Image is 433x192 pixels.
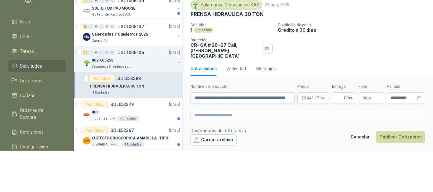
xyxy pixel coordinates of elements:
p: [DATE] [169,102,180,108]
a: Chat [8,30,66,43]
span: Órdenes de Compra [20,107,60,121]
p: SOL053367 [110,128,134,133]
a: 1 0 0 0 0 0 GSOL005136[DATE] Company Logo002-005253Salamanca Oleaginosas SAS [83,49,181,69]
p: GSOL005137 [117,24,144,29]
p: [DATE] [169,50,180,56]
p: 008 [92,109,98,115]
img: Company Logo [83,33,90,41]
p: Dirección [191,38,259,42]
span: 0 [365,96,371,100]
p: Crédito a 30 días [278,27,430,33]
span: Solicitudes [20,63,42,70]
p: SOL053388 [117,76,141,81]
div: Unidades [194,28,214,33]
p: LUZ ESTROBOSCOPICA AMARILLA -TIPO BALIZA [92,135,172,141]
label: Precio [297,84,329,90]
div: 0 [110,50,115,55]
a: Cotizar [8,89,66,102]
button: Cancelar [347,131,373,143]
div: 7 Unidades [117,116,139,121]
span: ,53 [321,96,325,100]
p: SOLICITUD PAD MOUSE [92,5,135,12]
div: 0 [88,24,93,29]
span: Configuración [20,143,48,150]
p: $ 0,00 [359,92,384,104]
div: 0 [105,24,109,29]
p: 26 ago, 2025 [265,2,289,8]
p: Industrias Tomy [92,116,116,121]
p: $2.448.171,53 [297,92,329,104]
div: 1 [83,50,88,55]
p: [DATE] [169,128,180,134]
a: 3 0 0 0 0 0 GSOL005137[DATE] Company LogoCalendarios Y Cuadernos 2026Caracol TV [83,23,181,43]
div: 0 [94,24,98,29]
span: ,00 [367,96,371,100]
a: Remisiones [8,126,66,138]
a: Por cotizarSOL053379[DATE] Company Logo008Industrias Tomy7 Unidades [74,98,183,124]
span: Chat [20,33,30,40]
label: Validez [387,84,425,90]
div: Cotizaciones [191,65,217,72]
div: 0 [99,24,104,29]
p: Condición de pago [278,23,430,27]
div: 1 Unidades [90,90,112,95]
p: Cantidad [191,23,273,27]
button: Cargar archivo [191,134,237,146]
span: Inicio [20,18,30,25]
span: Tareas [20,48,34,55]
a: Licitaciones [8,75,66,87]
div: 0 [99,50,104,55]
p: Rio Fertil del Pacífico S.A.S. [92,12,131,17]
span: Cotizar [20,92,35,99]
div: Mensajes [256,65,276,72]
div: 0 [105,50,109,55]
label: Flete [359,84,384,90]
div: Por cotizar [83,127,108,134]
p: Documentos de Referencia [191,127,246,134]
p: SOL053379 [110,102,134,107]
img: Company Logo [83,111,90,119]
span: Remisiones [20,129,44,136]
label: Entrega [332,84,356,90]
span: Días [344,93,352,104]
label: Nombre del producto [191,84,295,90]
div: 0 [110,24,115,29]
p: SEGURIDAD PROVISER LTDA [92,142,121,147]
a: Inicio [8,16,66,28]
div: Por cotizar [90,75,115,82]
p: Calendarios Y Cuadernos 2026 [92,31,148,38]
p: CR- 6A # 28 -27 Cali , [PERSON_NAME][GEOGRAPHIC_DATA] [191,42,259,59]
a: Por cotizarSOL053388PRENSA HIDRAULICA 30 TON1 Unidades [74,72,183,98]
div: 0 [94,50,98,55]
img: Company Logo [83,137,90,145]
p: PRENSA HIDRAULICA 30 TON [90,83,144,89]
a: Solicitudes [8,60,66,72]
div: 3 [83,24,88,29]
a: Configuración [8,141,66,153]
p: 002-005253 [92,57,113,63]
img: Company Logo [83,7,90,15]
div: Actividad [227,65,246,72]
span: $ [363,96,365,100]
p: Salamanca Oleaginosas SAS [92,64,132,69]
p: [DATE] [169,24,180,30]
div: 1 Unidades [122,142,144,147]
p: 1 [191,27,192,33]
span: 2.448.171 [304,96,325,100]
div: 0 [88,50,93,55]
a: Tareas [8,45,66,57]
a: Por cotizarSOL053367[DATE] Company LogoLUZ ESTROBOSCOPICA AMARILLA -TIPO BALIZASEGURIDAD PROVISER... [74,124,183,150]
a: Órdenes de Compra [8,104,66,123]
p: PRENSA HIDRAULICA 30 TON [191,11,264,18]
span: Licitaciones [20,77,44,84]
p: Caracol TV [92,38,107,43]
p: GSOL005136 [117,50,144,55]
img: Company Logo [192,1,199,8]
button: Publicar Cotización [376,131,425,143]
div: Por cotizar [83,101,108,108]
img: Company Logo [83,59,90,67]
